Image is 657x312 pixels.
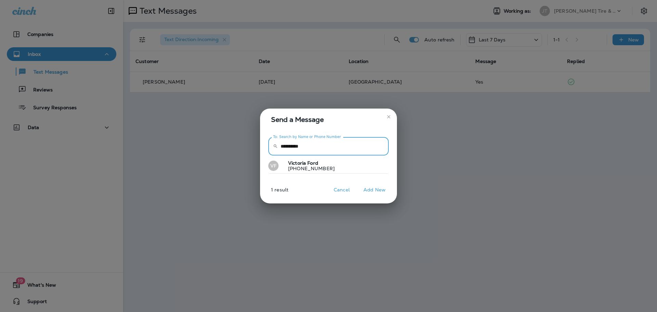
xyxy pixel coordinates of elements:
[268,158,389,174] button: VFVictoria Ford[PHONE_NUMBER]
[360,185,389,195] button: Add New
[271,114,389,125] span: Send a Message
[307,160,318,166] span: Ford
[383,111,394,122] button: close
[268,161,279,171] div: VF
[257,187,288,198] p: 1 result
[329,185,355,195] button: Cancel
[288,160,306,166] span: Victoria
[283,166,335,171] p: [PHONE_NUMBER]
[273,134,341,139] label: To: Search by Name or Phone Number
